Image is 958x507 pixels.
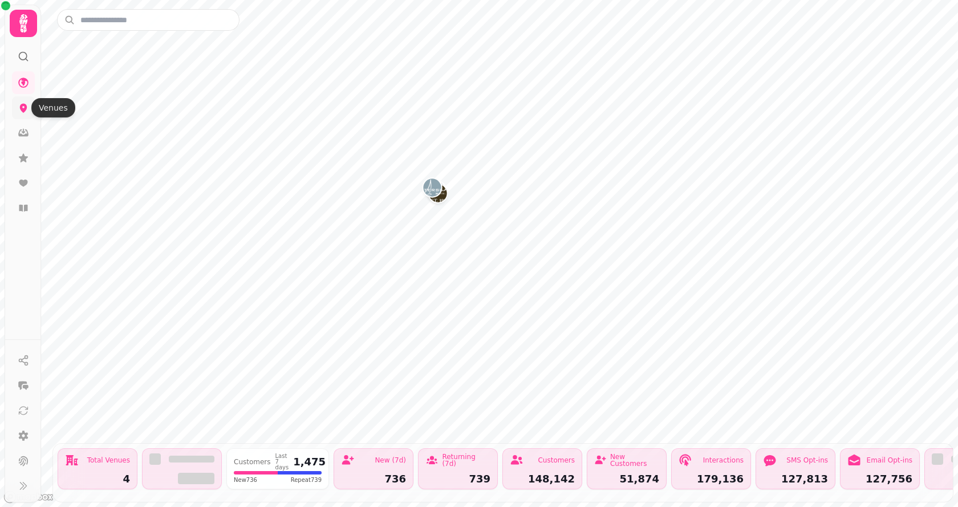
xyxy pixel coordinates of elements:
span: Repeat 739 [291,476,322,484]
div: 51,874 [594,474,659,484]
div: Last 7 days [275,453,289,471]
div: Map marker [423,179,441,200]
div: Email Opt-ins [867,457,912,464]
div: 1,475 [293,457,326,467]
div: SMS Opt-ins [786,457,828,464]
div: New Customers [610,453,659,467]
div: Total Venues [87,457,130,464]
div: Returning (7d) [442,453,490,467]
div: 179,136 [679,474,744,484]
div: Customers [234,459,271,465]
span: New 736 [234,476,257,484]
div: 127,756 [847,474,912,484]
div: Venues [31,98,75,117]
div: 736 [341,474,406,484]
div: 4 [65,474,130,484]
a: Mapbox logo [3,490,54,504]
div: New (7d) [375,457,406,464]
div: Customers [538,457,575,464]
div: 148,142 [510,474,575,484]
div: 127,813 [763,474,828,484]
div: Interactions [703,457,744,464]
button: The Waterside [423,179,441,197]
div: 739 [425,474,490,484]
